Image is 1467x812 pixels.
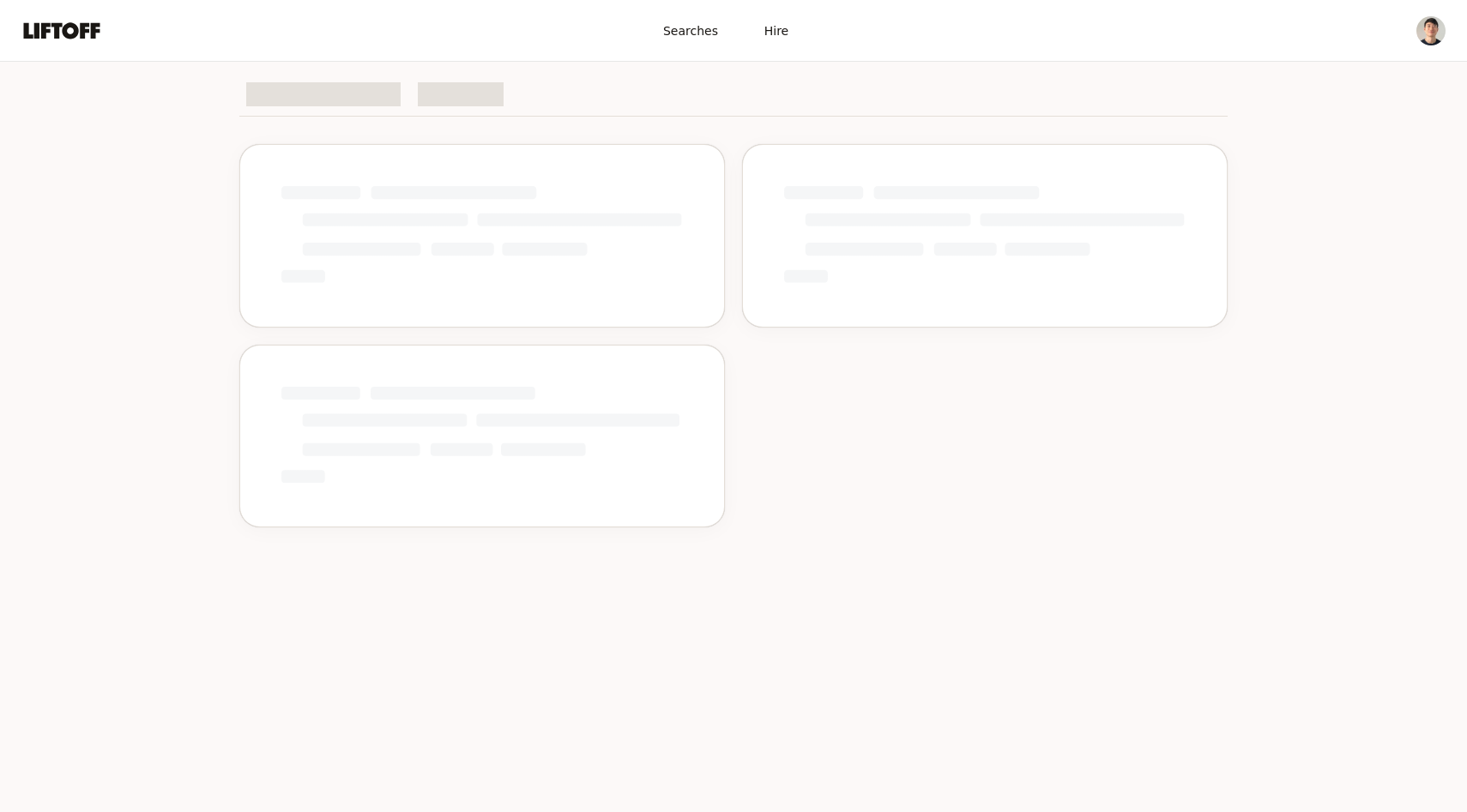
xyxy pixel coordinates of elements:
button: Kyum Kim [1416,15,1446,46]
span: Hire [764,21,788,39]
img: Kyum Kim [1416,16,1446,45]
a: Searches [648,15,733,46]
a: Hire [733,15,819,46]
span: Searches [663,21,718,39]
